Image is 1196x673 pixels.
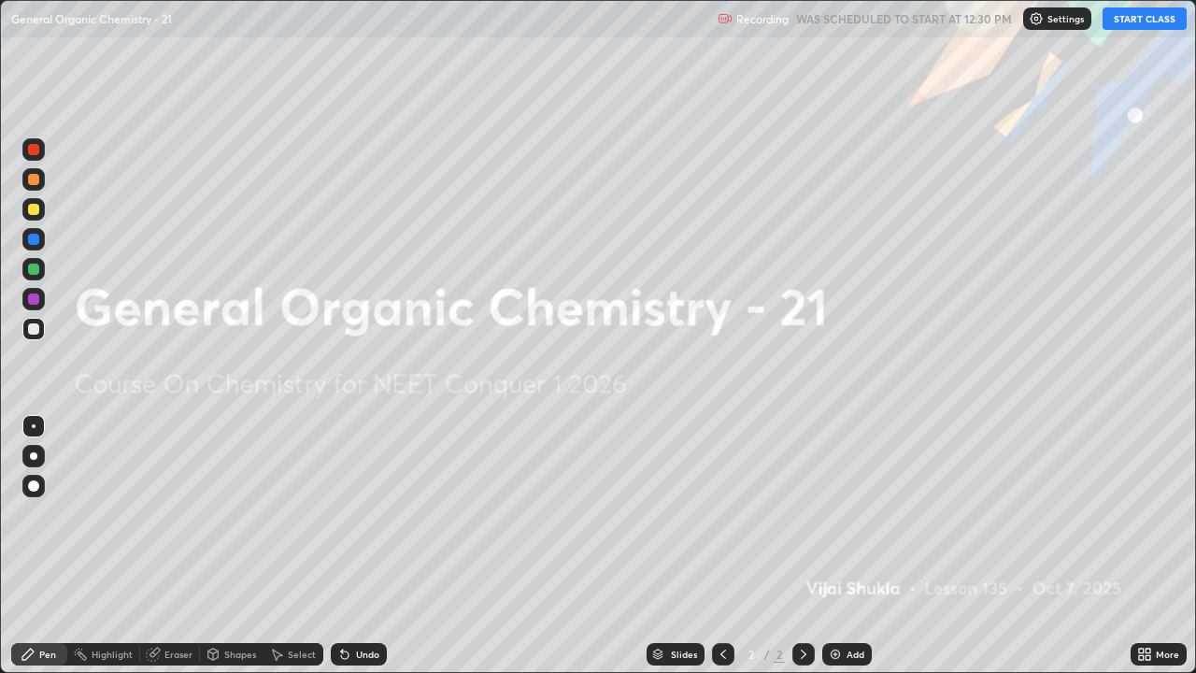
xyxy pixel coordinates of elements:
img: recording.375f2c34.svg [718,11,733,26]
div: Select [288,650,316,659]
div: Shapes [224,650,256,659]
img: add-slide-button [828,647,843,662]
p: Recording [736,12,789,26]
div: Eraser [164,650,192,659]
img: class-settings-icons [1029,11,1044,26]
div: Pen [39,650,56,659]
div: Slides [671,650,697,659]
div: Highlight [92,650,133,659]
div: Undo [356,650,379,659]
p: Settings [1047,14,1084,23]
div: 2 [742,649,761,660]
div: / [764,649,770,660]
div: 2 [774,646,785,663]
div: Add [847,650,864,659]
h5: WAS SCHEDULED TO START AT 12:30 PM [796,10,1012,27]
div: More [1156,650,1179,659]
button: START CLASS [1103,7,1187,30]
p: General Organic Chemistry - 21 [11,11,172,26]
